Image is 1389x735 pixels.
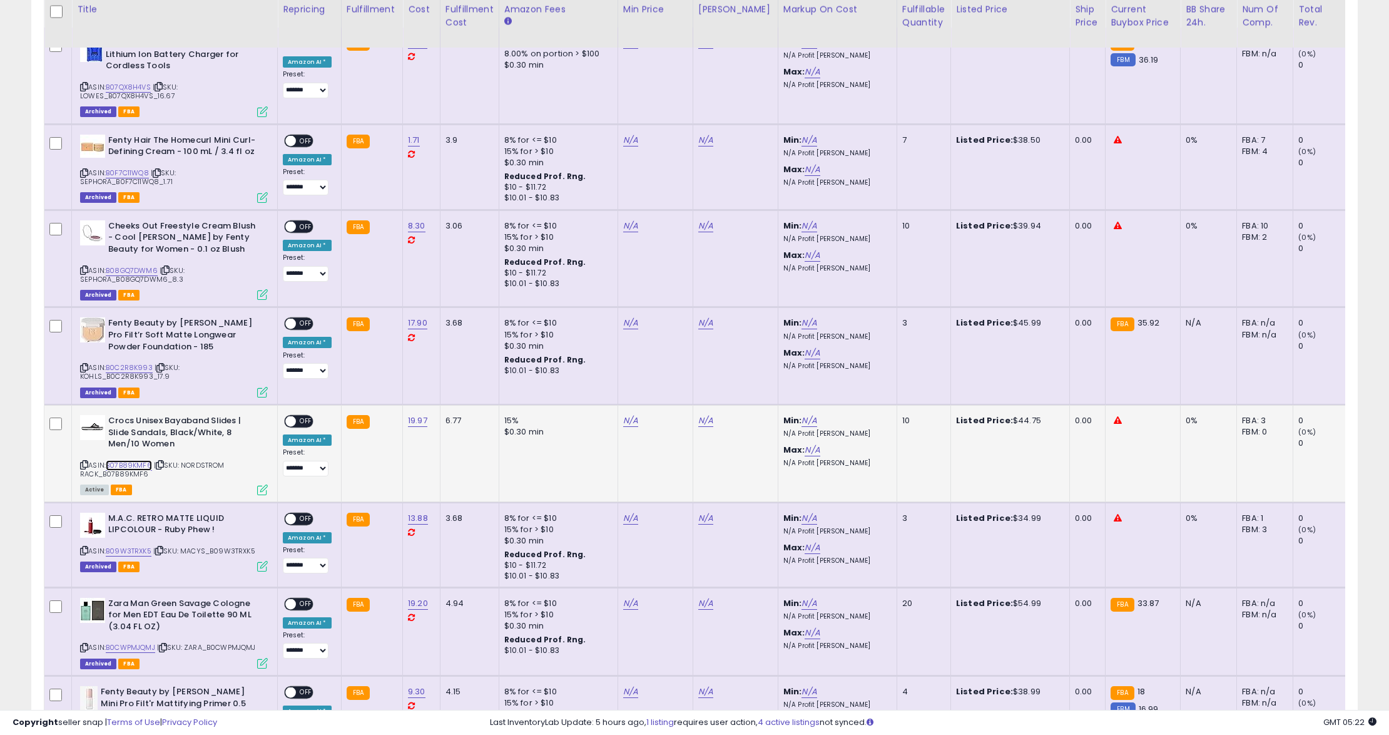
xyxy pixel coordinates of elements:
span: | SKU: MACYS_B09W3TRXK5 [153,546,255,556]
span: FBA [118,659,140,669]
div: 0.00 [1075,135,1096,146]
div: 8.00% on portion > $100 [504,48,608,59]
div: $10.01 - $10.83 [504,571,608,582]
div: 0 [1298,438,1349,449]
p: N/A Profit [PERSON_NAME] [783,81,887,90]
div: 3 [902,513,941,524]
a: B08GQ7DWM6 [106,265,158,276]
div: Listed Price [956,3,1064,16]
a: N/A [805,627,820,639]
div: FBA: n/a [1242,317,1283,329]
span: OFF [296,416,316,427]
span: Listings that have been deleted from Seller Central [80,659,116,669]
div: Preset: [283,631,332,659]
div: Amazon AI * [283,240,332,251]
a: B0CWPMJQMJ [106,642,155,653]
div: FBM: 0 [1242,426,1283,438]
div: 8% for <= $10 [504,598,608,609]
a: N/A [623,512,638,525]
div: 3.06 [445,220,489,232]
div: $0.30 min [504,535,608,547]
span: Listings that have been deleted from Seller Central [80,290,116,301]
p: N/A Profit [PERSON_NAME] [783,149,887,158]
span: FBA [118,562,140,572]
div: $39.94 [956,220,1060,232]
span: 33.87 [1137,597,1159,609]
div: Preset: [283,448,332,476]
div: 8% for <= $10 [504,317,608,329]
div: Amazon AI * [283,337,332,348]
small: FBM [1111,53,1135,66]
a: B0C2R8K993 [106,362,153,373]
span: | SKU: SEPHORA_B08GQ7DWM6_8.3 [80,265,185,284]
div: 0 [1298,135,1349,146]
b: Min: [783,597,802,609]
b: Listed Price: [956,512,1013,524]
div: 0% [1186,513,1227,524]
img: 21ORrHDyPqL._SL40_.jpg [80,220,105,245]
div: 4.15 [445,686,489,697]
div: 0 [1298,598,1349,609]
div: Preset: [283,351,332,379]
div: Preset: [283,254,332,282]
b: Max: [783,249,805,261]
img: 31zD5R0sGqL._SL40_.jpg [80,513,105,538]
b: Fenty Beauty by [PERSON_NAME] Pro Filt’r Soft Matte Longwear Powder Foundation - 185 [108,317,260,356]
div: 4 [902,686,941,697]
div: ASIN: [80,317,268,396]
div: Min Price [623,3,688,16]
span: FBA [118,106,140,117]
a: N/A [801,414,817,427]
span: | SKU: LOWES_B07QX8H4VS_16.67 [80,82,178,101]
div: seller snap | | [13,717,217,729]
div: Amazon AI * [283,532,332,543]
b: Zara Man Green Savage Cologne for Men EDT Eau De Toilette 90 ML (3.04 FL OZ) [108,598,260,636]
small: FBA [347,513,370,527]
div: FBA: n/a [1242,598,1283,609]
p: N/A Profit [PERSON_NAME] [783,612,887,621]
div: $38.50 [956,135,1060,146]
div: FBA: 3 [1242,415,1283,426]
div: 0% [1186,220,1227,232]
div: Fulfillment Cost [445,3,494,29]
b: Min: [783,686,802,697]
div: Ship Price [1075,3,1100,29]
div: 0 [1298,243,1349,254]
a: N/A [805,542,820,554]
div: 8% for <= $10 [504,220,608,232]
a: N/A [623,134,638,146]
div: 8% for <= $10 [504,135,608,146]
div: FBM: n/a [1242,329,1283,341]
b: Listed Price: [956,686,1013,697]
small: (0%) [1298,330,1316,340]
p: N/A Profit [PERSON_NAME] [783,429,887,438]
div: 0 [1298,535,1349,547]
div: Repricing [283,3,336,16]
b: Min: [783,414,802,426]
a: 4 active listings [758,716,820,728]
b: Fenty Beauty by [PERSON_NAME] Mini Pro Filt'r Mattifying Primer 0.5 oz/ 15 mL [101,686,253,724]
span: 36.19 [1139,54,1159,66]
div: 0 [1298,415,1349,426]
div: $0.30 min [504,341,608,352]
div: Num of Comp. [1242,3,1288,29]
div: $10.01 - $10.83 [504,366,608,376]
div: ASIN: [80,513,268,571]
a: N/A [623,220,638,232]
a: B07B89KMF6 [106,460,152,471]
span: OFF [296,221,316,232]
div: N/A [1186,598,1227,609]
a: 8.30 [408,220,425,232]
p: N/A Profit [PERSON_NAME] [783,235,887,244]
a: 13.88 [408,512,428,525]
p: N/A Profit [PERSON_NAME] [783,51,887,60]
div: $44.75 [956,415,1060,426]
small: FBA [347,135,370,148]
div: $10 - $11.72 [504,560,608,571]
div: Cost [408,3,435,16]
b: Min: [783,220,802,232]
img: 31Y+FweunVL._SL40_.jpg [80,135,105,158]
div: Fulfillment [347,3,397,16]
a: N/A [623,686,638,698]
b: Kobalt KRC 2445-03 24-volt Lithium Ion Battery Charger for Cordless Tools [106,37,258,75]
